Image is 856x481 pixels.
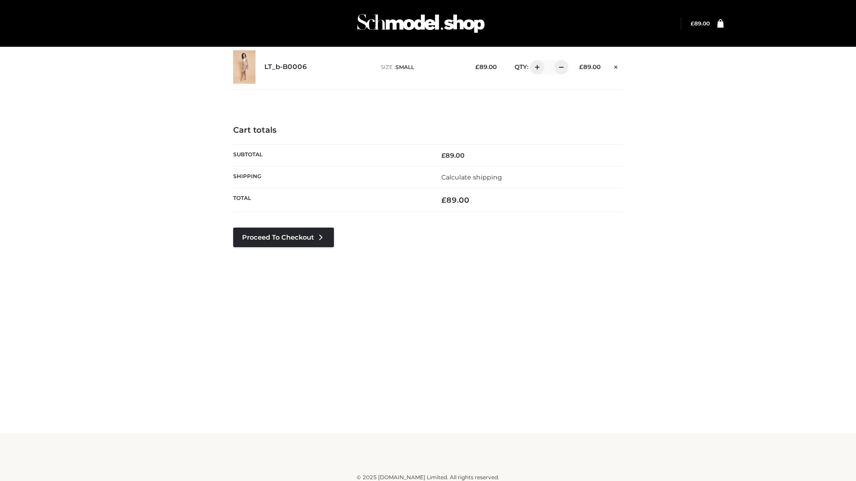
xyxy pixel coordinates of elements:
bdi: 89.00 [691,20,710,27]
h4: Cart totals [233,126,623,135]
bdi: 89.00 [475,63,497,70]
th: Subtotal [233,144,428,166]
a: Proceed to Checkout [233,228,334,247]
a: LT_b-B0006 [264,63,307,71]
span: £ [441,151,445,159]
bdi: 89.00 [441,151,465,159]
span: £ [441,196,446,204]
bdi: 89.00 [441,196,469,204]
div: QTY: [506,60,565,74]
th: Shipping [233,166,428,188]
a: £89.00 [691,20,710,27]
p: size : [381,63,461,71]
a: Remove this item [609,60,623,72]
a: Calculate shipping [441,173,502,181]
span: £ [475,63,479,70]
span: £ [579,63,583,70]
bdi: 89.00 [579,63,601,70]
span: £ [691,20,694,27]
img: Schmodel Admin 964 [354,6,488,41]
span: SMALL [395,64,414,70]
th: Total [233,188,428,212]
